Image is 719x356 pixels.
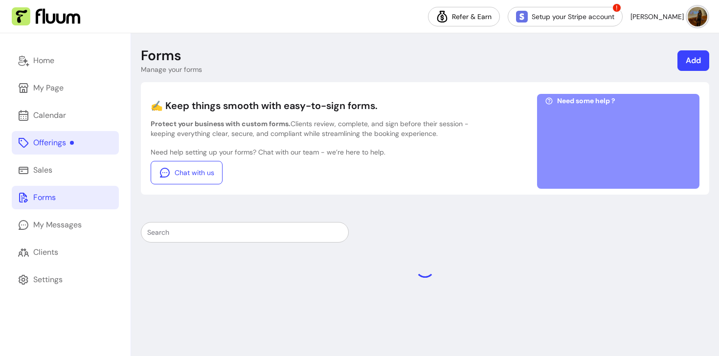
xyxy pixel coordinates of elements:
a: Offerings [12,131,119,155]
span: Need some help ? [557,96,615,106]
div: Home [33,55,54,67]
img: Stripe Icon [516,11,528,22]
div: My Messages [33,219,82,231]
p: Manage your forms [141,65,202,74]
b: Protect your business with custom forms. [151,119,291,128]
div: Loading [415,258,435,278]
a: Sales [12,158,119,182]
p: Need help setting up your forms? Chat with our team - we’re here to help. [151,147,493,157]
div: Clients [33,246,58,258]
div: Sales [33,164,52,176]
a: My Page [12,76,119,100]
p: ✍️ Keep things smooth with easy-to-sign forms. [151,99,493,112]
img: Fluum Logo [12,7,80,26]
a: Setup your Stripe account [508,7,623,26]
p: Forms [141,47,181,65]
span: [PERSON_NAME] [630,12,684,22]
div: My Page [33,82,64,94]
a: Chat with us [151,161,223,184]
a: Settings [12,268,119,291]
a: Home [12,49,119,72]
a: Clients [12,241,119,264]
div: Forms [33,192,56,203]
div: Settings [33,274,63,286]
img: avatar [688,7,707,26]
a: Calendar [12,104,119,127]
button: avatar[PERSON_NAME] [630,7,707,26]
span: ! [612,3,622,13]
a: Refer & Earn [428,7,500,26]
a: My Messages [12,213,119,237]
div: Offerings [33,137,74,149]
div: Calendar [33,110,66,121]
input: Search [147,227,342,237]
a: Add [677,50,709,71]
a: Forms [12,186,119,209]
p: Clients review, complete, and sign before their session - keeping everything clear, secure, and c... [151,119,493,138]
